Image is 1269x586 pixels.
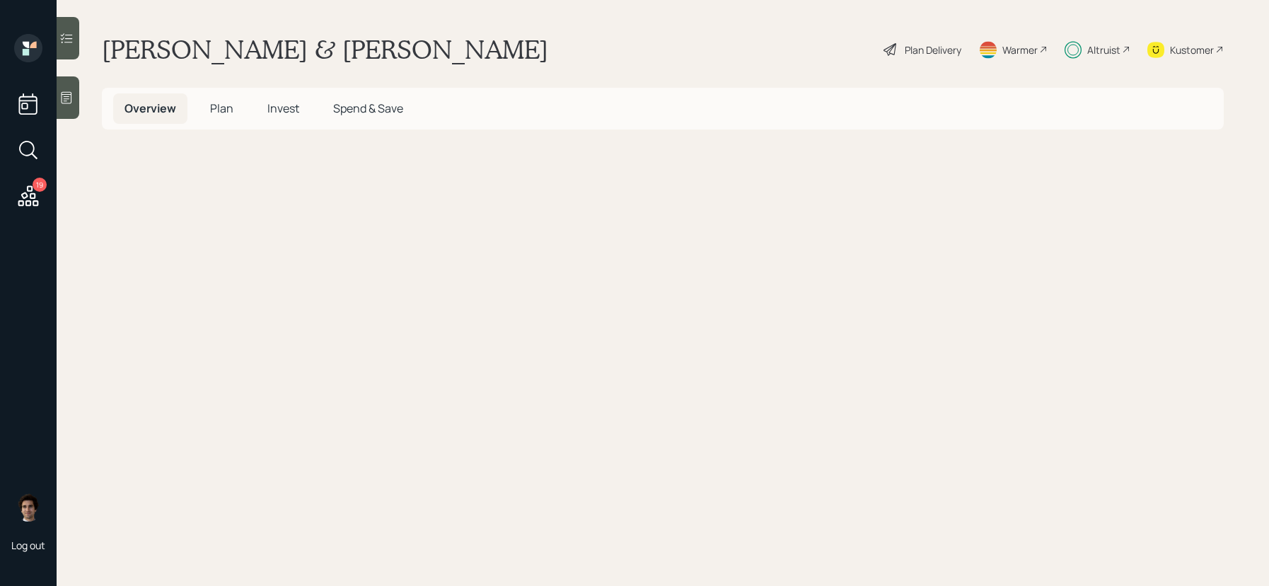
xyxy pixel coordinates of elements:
[124,100,176,116] span: Overview
[905,42,961,57] div: Plan Delivery
[11,539,45,552] div: Log out
[1170,42,1214,57] div: Kustomer
[102,34,548,65] h1: [PERSON_NAME] & [PERSON_NAME]
[267,100,299,116] span: Invest
[333,100,403,116] span: Spend & Save
[1002,42,1038,57] div: Warmer
[1087,42,1120,57] div: Altruist
[33,178,47,192] div: 19
[14,493,42,522] img: harrison-schaefer-headshot-2.png
[210,100,233,116] span: Plan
